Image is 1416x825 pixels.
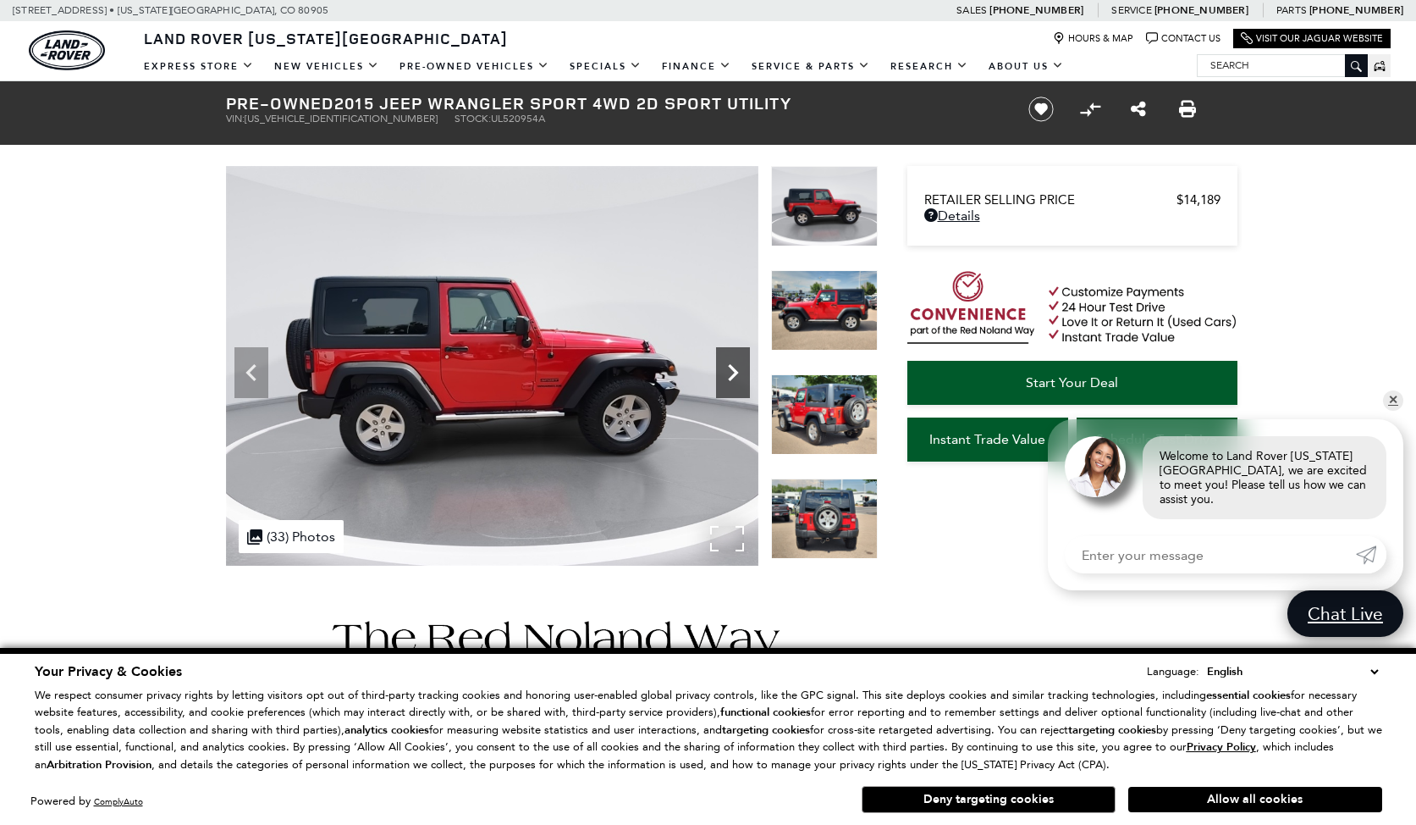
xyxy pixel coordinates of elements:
a: Print this Pre-Owned 2015 Jeep Wrangler Sport 4WD 2D Sport Utility [1179,99,1196,119]
div: (33) Photos [239,520,344,553]
a: Service & Parts [741,52,880,81]
a: Details [924,208,1220,224]
img: Land Rover [29,30,105,70]
span: Land Rover [US_STATE][GEOGRAPHIC_DATA] [144,28,508,48]
a: land-rover [29,30,105,70]
u: Privacy Policy [1187,739,1256,755]
button: Compare Vehicle [1077,97,1103,122]
img: Used 2015 Firecracker Red Clear Coat Jeep Sport image 11 [771,374,878,455]
span: Start Your Deal [1026,374,1118,390]
a: Schedule Test Drive [1077,418,1237,462]
h1: 2015 Jeep Wrangler Sport 4WD 2D Sport Utility [226,94,1000,113]
a: Finance [652,52,741,81]
a: ComplyAuto [94,796,143,807]
a: [PHONE_NUMBER] [1309,3,1403,17]
a: Start Your Deal [907,361,1237,405]
div: Previous [234,347,268,398]
nav: Main Navigation [134,52,1074,81]
img: Used 2015 Firecracker Red Clear Coat Jeep Sport image 9 [771,166,878,246]
span: Stock: [455,113,491,125]
span: Your Privacy & Cookies [35,662,182,681]
strong: Pre-Owned [226,91,334,114]
div: Welcome to Land Rover [US_STATE][GEOGRAPHIC_DATA], we are excited to meet you! Please tell us how... [1143,436,1386,519]
div: Language: [1147,666,1199,677]
a: Retailer Selling Price $14,189 [924,192,1220,208]
strong: functional cookies [720,705,811,720]
a: Contact Us [1146,32,1220,45]
a: EXPRESS STORE [134,52,264,81]
a: Land Rover [US_STATE][GEOGRAPHIC_DATA] [134,28,518,48]
img: Agent profile photo [1065,436,1126,497]
p: We respect consumer privacy rights by letting visitors opt out of third-party tracking cookies an... [35,687,1382,774]
span: Sales [956,4,987,16]
span: VIN: [226,113,245,125]
img: Used 2015 Firecracker Red Clear Coat Jeep Sport image 9 [226,166,758,566]
span: Parts [1276,4,1307,16]
strong: essential cookies [1206,688,1291,703]
a: Chat Live [1287,590,1403,637]
img: Used 2015 Firecracker Red Clear Coat Jeep Sport image 10 [771,270,878,351]
span: $14,189 [1176,192,1220,208]
a: About Us [978,52,1074,81]
button: Allow all cookies [1128,787,1382,812]
a: [PHONE_NUMBER] [989,3,1083,17]
a: Pre-Owned Vehicles [389,52,559,81]
a: Hours & Map [1053,32,1133,45]
button: Save vehicle [1022,96,1060,123]
a: Instant Trade Value [907,418,1068,462]
a: [STREET_ADDRESS] • [US_STATE][GEOGRAPHIC_DATA], CO 80905 [13,4,328,16]
div: Next [716,347,750,398]
a: Submit [1356,536,1386,573]
a: Share this Pre-Owned 2015 Jeep Wrangler Sport 4WD 2D Sport Utility [1131,99,1146,119]
strong: targeting cookies [722,723,810,738]
select: Language Select [1203,662,1382,681]
a: Specials [559,52,652,81]
span: Instant Trade Value [929,431,1045,447]
a: [PHONE_NUMBER] [1154,3,1248,17]
span: Chat Live [1299,602,1391,625]
span: Retailer Selling Price [924,192,1176,208]
a: Privacy Policy [1187,740,1256,753]
a: New Vehicles [264,52,389,81]
input: Enter your message [1065,536,1356,573]
strong: Arbitration Provision [47,757,152,772]
img: Used 2015 Firecracker Red Clear Coat Jeep Sport image 12 [771,479,878,559]
span: Service [1111,4,1151,16]
strong: targeting cookies [1068,723,1156,738]
span: [US_VEHICLE_IDENTIFICATION_NUMBER] [245,113,438,125]
a: Visit Our Jaguar Website [1241,32,1383,45]
button: Deny targeting cookies [862,786,1116,813]
div: Powered by [30,796,143,807]
strong: analytics cookies [344,723,429,738]
input: Search [1198,55,1367,75]
a: Research [880,52,978,81]
span: UL520954A [491,113,545,125]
